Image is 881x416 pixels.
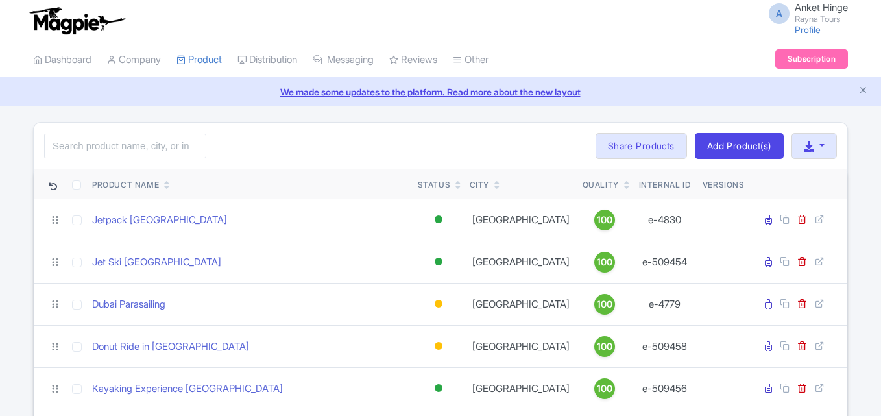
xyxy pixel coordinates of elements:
[697,169,750,199] th: Versions
[632,325,697,367] td: e-509458
[432,252,445,271] div: Active
[769,3,790,24] span: A
[107,42,161,78] a: Company
[597,213,612,227] span: 100
[92,382,283,397] a: Kayaking Experience [GEOGRAPHIC_DATA]
[761,3,848,23] a: A Anket Hinge Rayna Tours
[596,133,687,159] a: Share Products
[92,297,165,312] a: Dubai Parasailing
[237,42,297,78] a: Distribution
[597,339,612,354] span: 100
[453,42,489,78] a: Other
[583,210,627,230] a: 100
[27,6,127,35] img: logo-ab69f6fb50320c5b225c76a69d11143b.png
[432,379,445,398] div: Active
[465,199,577,241] td: [GEOGRAPHIC_DATA]
[465,367,577,410] td: [GEOGRAPHIC_DATA]
[313,42,374,78] a: Messaging
[465,283,577,325] td: [GEOGRAPHIC_DATA]
[795,15,848,23] small: Rayna Tours
[92,339,249,354] a: Donut Ride in [GEOGRAPHIC_DATA]
[695,133,784,159] a: Add Product(s)
[583,179,619,191] div: Quality
[33,42,91,78] a: Dashboard
[632,199,697,241] td: e-4830
[632,169,697,199] th: Internal ID
[176,42,222,78] a: Product
[597,255,612,269] span: 100
[858,84,868,99] button: Close announcement
[583,336,627,357] a: 100
[632,367,697,410] td: e-509456
[465,325,577,367] td: [GEOGRAPHIC_DATA]
[92,213,227,228] a: Jetpack [GEOGRAPHIC_DATA]
[465,241,577,283] td: [GEOGRAPHIC_DATA]
[470,179,489,191] div: City
[418,179,451,191] div: Status
[597,382,612,396] span: 100
[432,210,445,229] div: Active
[632,283,697,325] td: e-4779
[432,337,445,356] div: Building
[92,179,159,191] div: Product Name
[44,134,206,158] input: Search product name, city, or interal id
[795,24,821,35] a: Profile
[432,295,445,313] div: Building
[597,297,612,312] span: 100
[583,378,627,399] a: 100
[775,49,848,69] a: Subscription
[389,42,437,78] a: Reviews
[583,252,627,273] a: 100
[8,85,873,99] a: We made some updates to the platform. Read more about the new layout
[795,1,848,14] span: Anket Hinge
[632,241,697,283] td: e-509454
[92,255,221,270] a: Jet Ski [GEOGRAPHIC_DATA]
[583,294,627,315] a: 100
